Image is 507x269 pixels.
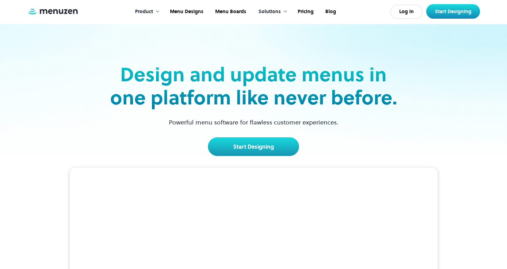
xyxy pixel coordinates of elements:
div: Solutions [251,1,291,22]
a: Log In [390,5,423,19]
a: Start Designing [208,137,299,156]
div: Product [128,1,163,22]
div: Product [135,8,153,16]
a: Menu Designs [163,1,209,22]
a: Menu Boards [209,1,251,22]
div: Solutions [258,8,281,16]
h2: Design and update menus in one platform like never before. [108,63,399,109]
p: Powerful menu software for flawless customer experiences. [160,118,347,127]
a: Start Designing [426,4,480,19]
a: Blog [319,1,341,22]
a: Pricing [291,1,319,22]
